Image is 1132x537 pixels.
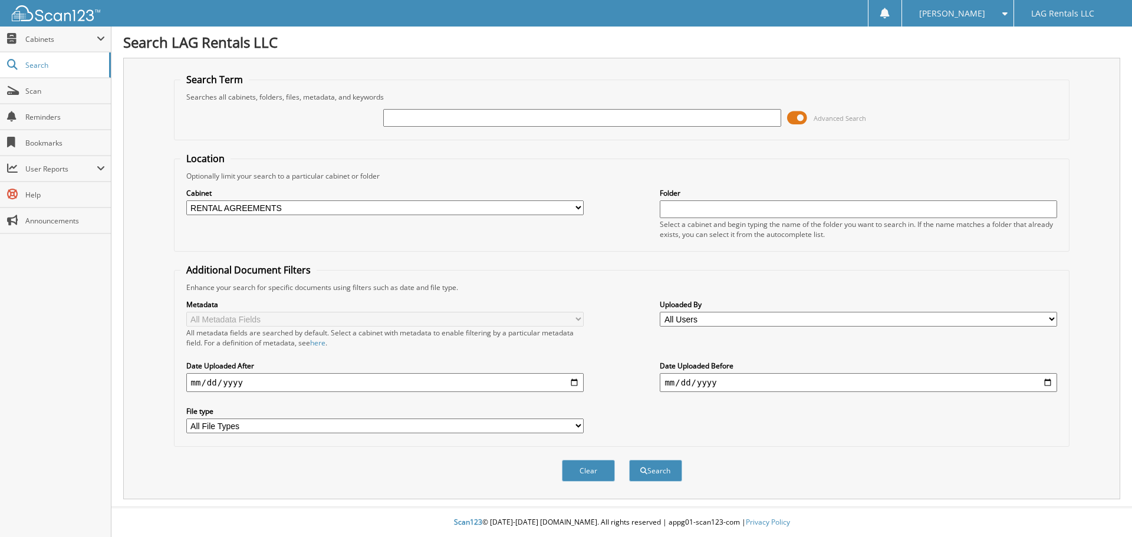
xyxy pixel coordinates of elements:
label: Cabinet [186,188,584,198]
span: Scan123 [454,517,482,527]
span: LAG Rentals LLC [1031,10,1094,17]
div: All metadata fields are searched by default. Select a cabinet with metadata to enable filtering b... [186,328,584,348]
span: Scan [25,86,105,96]
label: Folder [660,188,1057,198]
span: Cabinets [25,34,97,44]
h1: Search LAG Rentals LLC [123,32,1120,52]
legend: Location [180,152,231,165]
legend: Additional Document Filters [180,263,317,276]
div: Select a cabinet and begin typing the name of the folder you want to search in. If the name match... [660,219,1057,239]
label: Date Uploaded Before [660,361,1057,371]
div: © [DATE]-[DATE] [DOMAIN_NAME]. All rights reserved | appg01-scan123-com | [111,508,1132,537]
span: Advanced Search [814,114,866,123]
label: File type [186,406,584,416]
button: Clear [562,460,615,482]
div: Enhance your search for specific documents using filters such as date and file type. [180,282,1064,292]
button: Search [629,460,682,482]
div: Searches all cabinets, folders, files, metadata, and keywords [180,92,1064,102]
input: end [660,373,1057,392]
label: Date Uploaded After [186,361,584,371]
a: here [310,338,325,348]
span: Announcements [25,216,105,226]
span: Reminders [25,112,105,122]
span: Bookmarks [25,138,105,148]
label: Uploaded By [660,299,1057,309]
span: User Reports [25,164,97,174]
legend: Search Term [180,73,249,86]
span: Help [25,190,105,200]
iframe: Chat Widget [1073,480,1132,537]
input: start [186,373,584,392]
span: [PERSON_NAME] [919,10,985,17]
label: Metadata [186,299,584,309]
span: Search [25,60,103,70]
img: scan123-logo-white.svg [12,5,100,21]
a: Privacy Policy [746,517,790,527]
div: Optionally limit your search to a particular cabinet or folder [180,171,1064,181]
